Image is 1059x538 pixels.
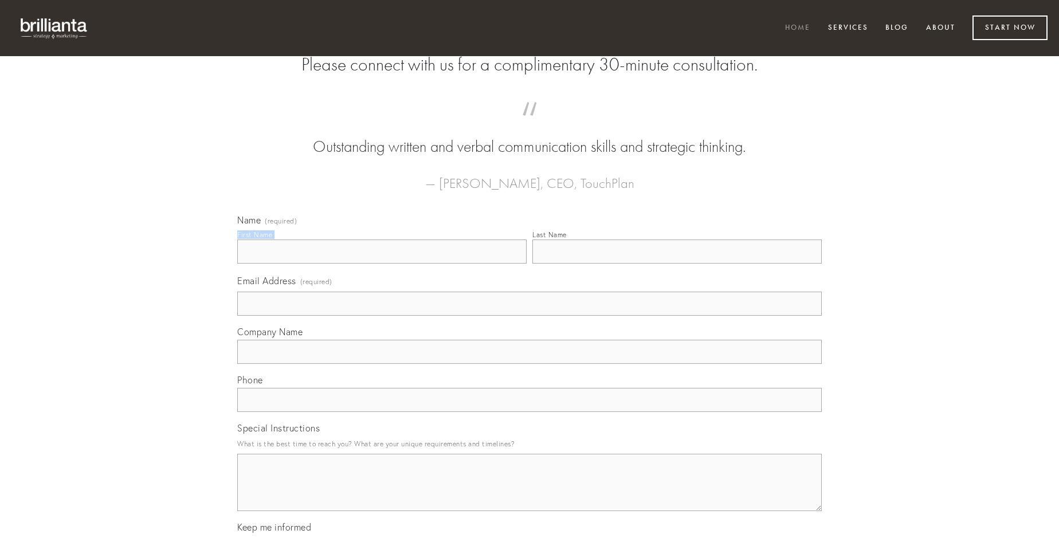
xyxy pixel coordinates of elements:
[237,374,263,386] span: Phone
[878,19,916,38] a: Blog
[256,158,803,195] figcaption: — [PERSON_NAME], CEO, TouchPlan
[265,218,297,225] span: (required)
[919,19,963,38] a: About
[972,15,1048,40] a: Start Now
[237,422,320,434] span: Special Instructions
[778,19,818,38] a: Home
[256,113,803,158] blockquote: Outstanding written and verbal communication skills and strategic thinking.
[237,275,296,286] span: Email Address
[237,326,303,337] span: Company Name
[237,521,311,533] span: Keep me informed
[237,230,272,239] div: First Name
[237,436,822,451] p: What is the best time to reach you? What are your unique requirements and timelines?
[237,214,261,226] span: Name
[821,19,876,38] a: Services
[300,274,332,289] span: (required)
[237,54,822,76] h2: Please connect with us for a complimentary 30-minute consultation.
[532,230,567,239] div: Last Name
[11,11,97,45] img: brillianta - research, strategy, marketing
[256,113,803,136] span: “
